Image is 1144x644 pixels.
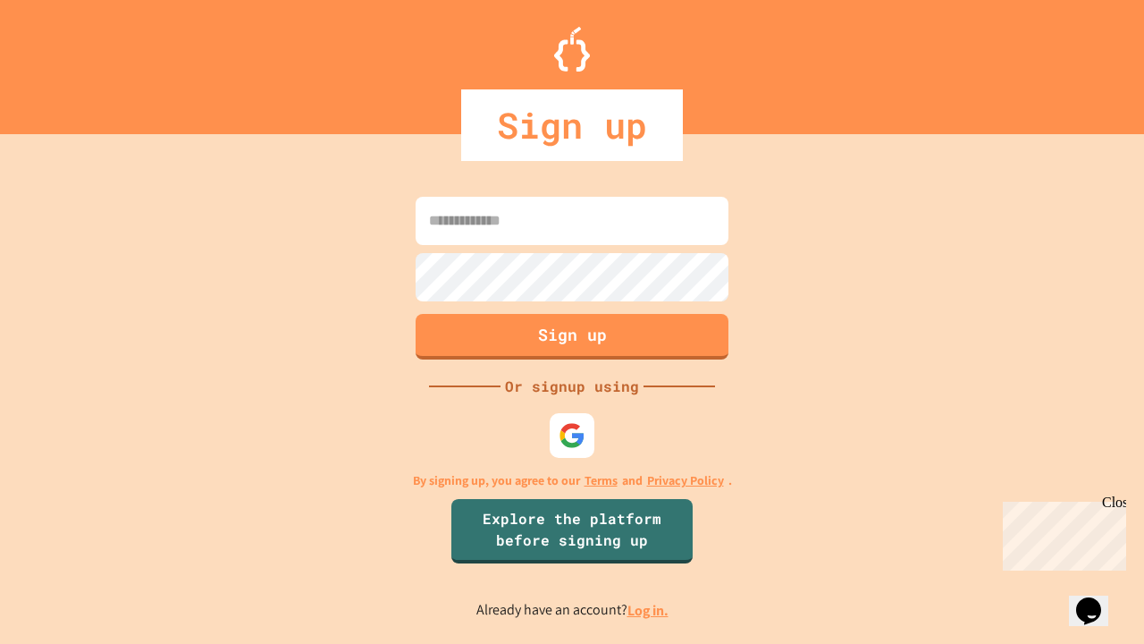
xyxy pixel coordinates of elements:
[413,471,732,490] p: By signing up, you agree to our and .
[416,314,728,360] button: Sign up
[451,499,693,563] a: Explore the platform before signing up
[996,495,1126,571] iframe: chat widget
[461,89,683,161] div: Sign up
[476,599,669,622] p: Already have an account?
[627,601,669,620] a: Log in.
[500,376,643,397] div: Or signup using
[1069,572,1126,626] iframe: chat widget
[559,422,585,449] img: google-icon.svg
[554,27,590,72] img: Logo.svg
[585,471,618,490] a: Terms
[647,471,724,490] a: Privacy Policy
[7,7,123,114] div: Chat with us now!Close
